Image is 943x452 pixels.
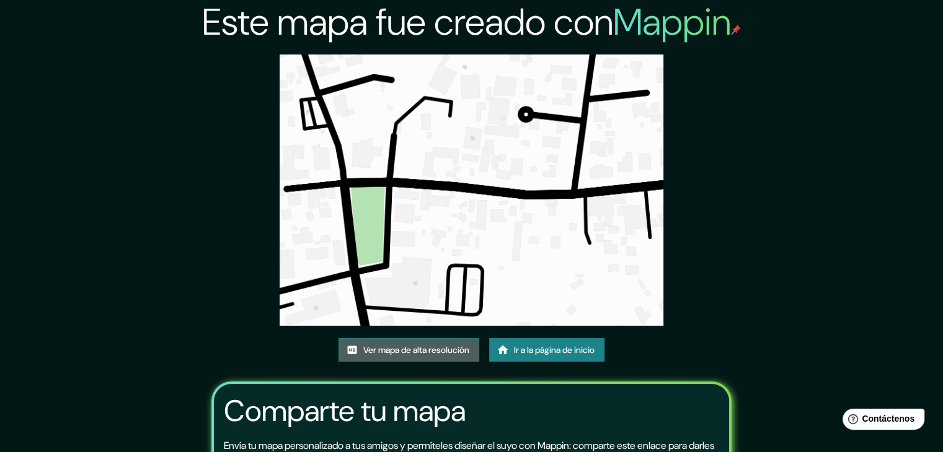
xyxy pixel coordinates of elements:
[280,54,663,326] img: created-map
[833,404,929,438] iframe: Lanzador de widgets de ayuda
[514,344,595,355] font: Ir a la página de inicio
[363,344,469,355] font: Ver mapa de alta resolución
[731,25,741,35] img: pin de mapeo
[489,338,604,362] a: Ir a la página de inicio
[339,338,479,362] a: Ver mapa de alta resolución
[224,391,466,430] font: Comparte tu mapa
